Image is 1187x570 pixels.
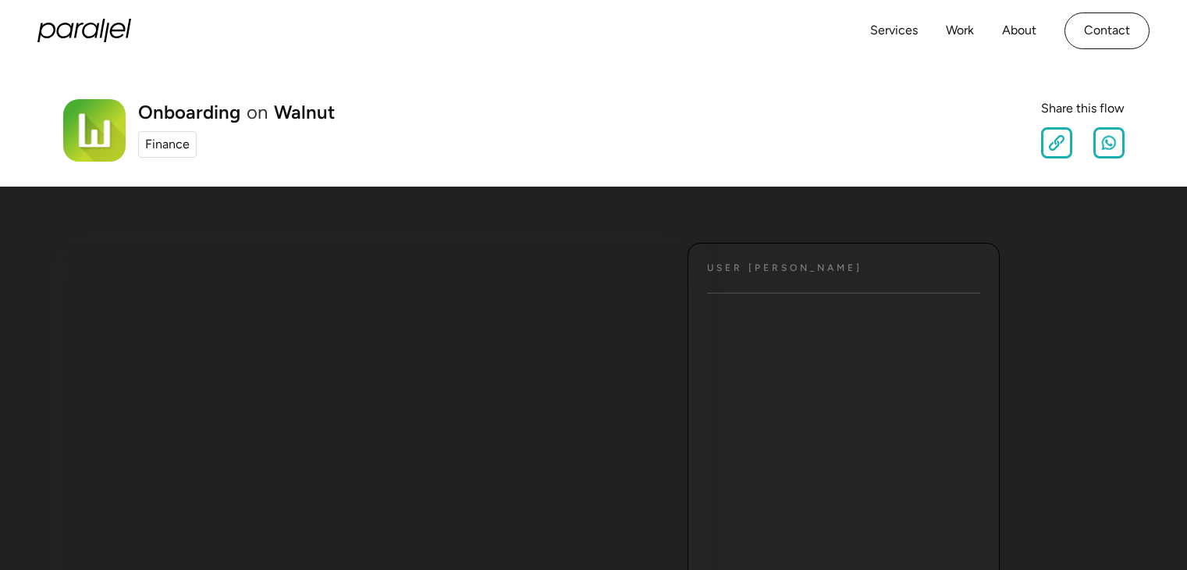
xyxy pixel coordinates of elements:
[1002,20,1036,42] a: About
[247,103,268,122] div: on
[1064,12,1150,49] a: Contact
[274,103,335,122] a: Walnut
[138,103,240,122] h1: Onboarding
[707,262,862,274] h4: User [PERSON_NAME]
[138,131,197,158] a: Finance
[1041,99,1125,118] div: Share this flow
[37,19,131,42] a: home
[946,20,974,42] a: Work
[145,135,190,154] div: Finance
[870,20,918,42] a: Services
